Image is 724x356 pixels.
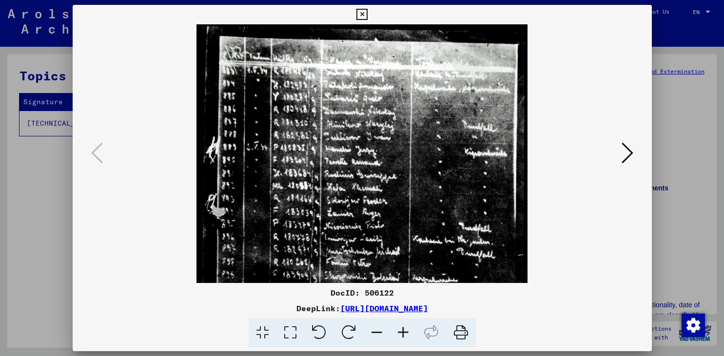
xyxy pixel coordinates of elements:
[340,303,428,313] a: [URL][DOMAIN_NAME]
[682,314,705,337] img: Change consent
[73,302,652,314] div: DeepLink:
[681,313,704,337] div: Change consent
[73,287,652,299] div: DocID: 506122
